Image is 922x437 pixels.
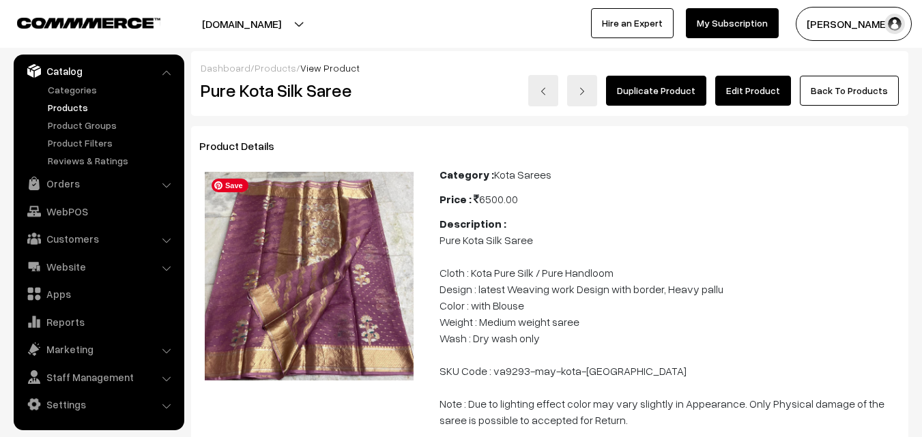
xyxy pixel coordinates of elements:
[154,7,329,41] button: [DOMAIN_NAME]
[201,80,420,101] h2: Pure Kota Silk Saree
[17,254,179,279] a: Website
[715,76,791,106] a: Edit Product
[255,62,296,74] a: Products
[440,232,900,428] p: Pure Kota Silk Saree Cloth : Kota Pure Silk / Pure Handloom Design : latest Weaving work Design w...
[440,192,472,206] b: Price :
[17,310,179,334] a: Reports
[17,337,179,361] a: Marketing
[44,153,179,168] a: Reviews & Ratings
[44,136,179,150] a: Product Filters
[17,226,179,251] a: Customers
[44,100,179,115] a: Products
[606,76,706,106] a: Duplicate Product
[205,172,414,380] img: 17485030982917kota-saree-va9293-may.jpeg
[17,59,179,83] a: Catalog
[800,76,899,106] a: Back To Products
[212,179,248,192] span: Save
[440,217,506,230] b: Description :
[440,191,900,207] div: 6500.00
[686,8,779,38] a: My Subscription
[17,392,179,417] a: Settings
[199,139,291,153] span: Product Details
[440,168,494,181] b: Category :
[44,118,179,132] a: Product Groups
[300,62,360,74] span: View Product
[44,82,179,97] a: Categories
[539,87,547,95] img: left-arrow.png
[591,8,674,38] a: Hire an Expert
[884,14,905,34] img: user
[201,61,899,75] div: / /
[17,14,136,30] a: COMMMERCE
[796,7,912,41] button: [PERSON_NAME]
[440,166,900,183] div: Kota Sarees
[17,171,179,196] a: Orders
[17,18,160,28] img: COMMMERCE
[578,87,586,95] img: right-arrow.png
[201,62,250,74] a: Dashboard
[17,199,179,224] a: WebPOS
[17,365,179,389] a: Staff Management
[17,282,179,306] a: Apps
